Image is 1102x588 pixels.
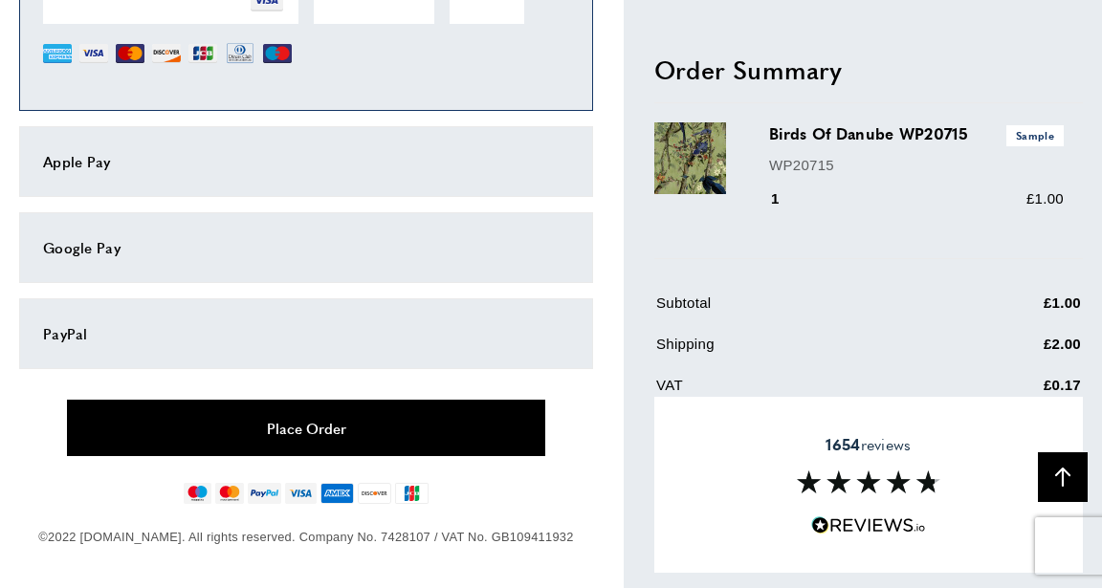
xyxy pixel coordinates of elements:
div: PayPal [43,322,569,345]
h3: Birds Of Danube WP20715 [769,122,1064,145]
img: discover [358,483,391,504]
td: Subtotal [656,292,947,329]
img: maestro [184,483,211,504]
img: AE.png [43,39,72,68]
p: WP20715 [769,153,1064,176]
td: £1.00 [949,292,1081,329]
img: MC.png [116,39,144,68]
img: Reviews section [797,470,940,493]
span: ©2022 [DOMAIN_NAME]. All rights reserved. Company No. 7428107 / VAT No. GB109411932 [38,530,573,544]
img: american-express [320,483,354,504]
img: paypal [248,483,281,504]
img: visa [285,483,317,504]
td: VAT [656,374,947,411]
img: DI.png [152,39,181,68]
img: VI.png [79,39,108,68]
img: mastercard [215,483,243,504]
span: £1.00 [1026,190,1064,207]
strong: 1654 [826,433,860,455]
img: jcb [395,483,429,504]
td: £0.17 [949,374,1081,411]
td: Shipping [656,333,947,370]
h2: Order Summary [654,52,1083,86]
img: Birds Of Danube WP20715 [654,122,726,194]
span: Sample [1006,125,1064,145]
span: reviews [826,435,911,454]
td: £2.00 [949,333,1081,370]
div: 1 [769,187,806,210]
div: Google Pay [43,236,569,259]
div: Apple Pay [43,150,569,173]
button: Place Order [67,400,545,456]
img: Reviews.io 5 stars [811,516,926,534]
img: JCB.png [188,39,217,68]
img: DN.png [225,39,255,68]
img: MI.png [263,39,292,68]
